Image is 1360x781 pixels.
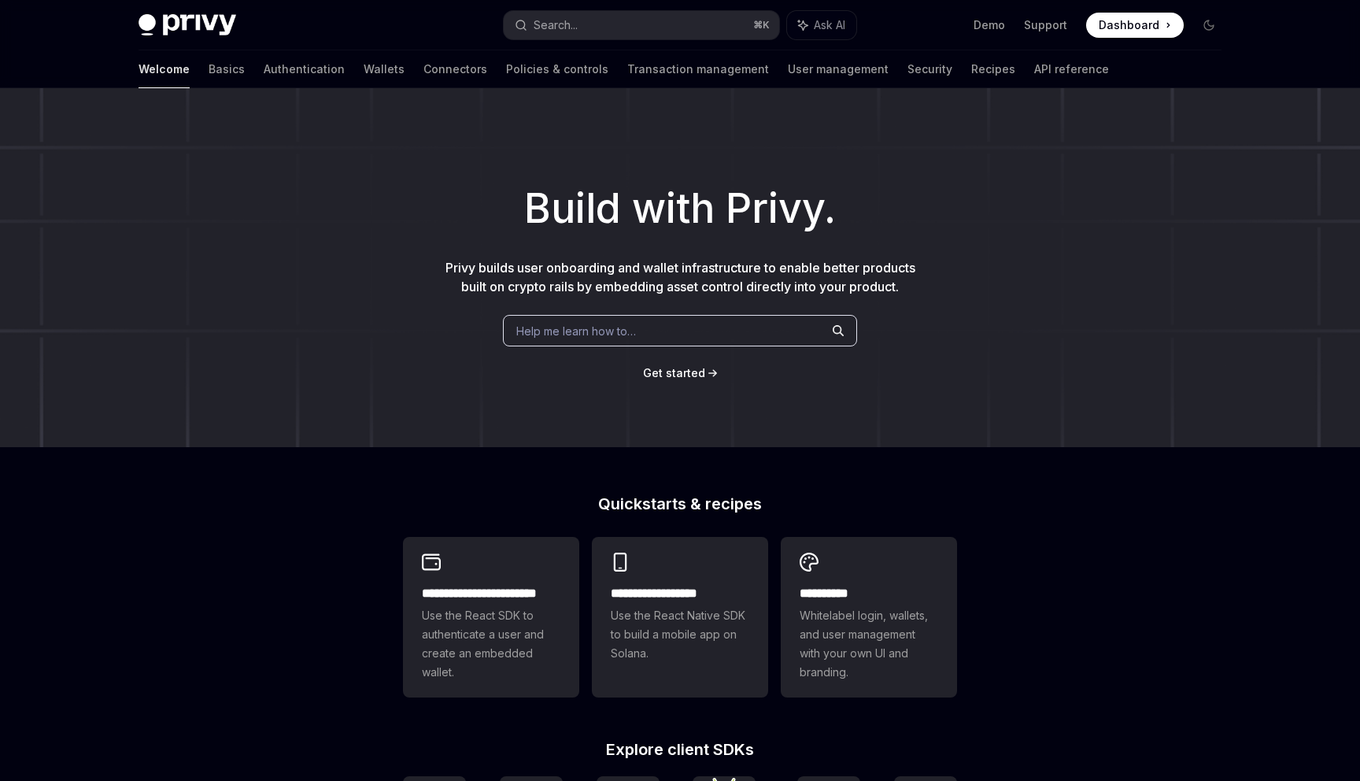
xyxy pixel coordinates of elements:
[139,50,190,88] a: Welcome
[627,50,769,88] a: Transaction management
[643,366,705,379] span: Get started
[504,11,779,39] button: Search...⌘K
[1086,13,1184,38] a: Dashboard
[974,17,1005,33] a: Demo
[534,16,578,35] div: Search...
[209,50,245,88] a: Basics
[516,323,636,339] span: Help me learn how to…
[364,50,405,88] a: Wallets
[788,50,889,88] a: User management
[971,50,1015,88] a: Recipes
[800,606,938,682] span: Whitelabel login, wallets, and user management with your own UI and branding.
[753,19,770,31] span: ⌘ K
[787,11,856,39] button: Ask AI
[506,50,608,88] a: Policies & controls
[422,606,560,682] span: Use the React SDK to authenticate a user and create an embedded wallet.
[907,50,952,88] a: Security
[611,606,749,663] span: Use the React Native SDK to build a mobile app on Solana.
[1024,17,1067,33] a: Support
[781,537,957,698] a: **** *****Whitelabel login, wallets, and user management with your own UI and branding.
[445,260,915,294] span: Privy builds user onboarding and wallet infrastructure to enable better products built on crypto ...
[1099,17,1159,33] span: Dashboard
[643,365,705,381] a: Get started
[25,178,1335,239] h1: Build with Privy.
[814,17,845,33] span: Ask AI
[139,14,236,36] img: dark logo
[1034,50,1109,88] a: API reference
[264,50,345,88] a: Authentication
[403,742,957,757] h2: Explore client SDKs
[423,50,487,88] a: Connectors
[403,496,957,512] h2: Quickstarts & recipes
[1196,13,1221,38] button: Toggle dark mode
[592,537,768,698] a: **** **** **** ***Use the React Native SDK to build a mobile app on Solana.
